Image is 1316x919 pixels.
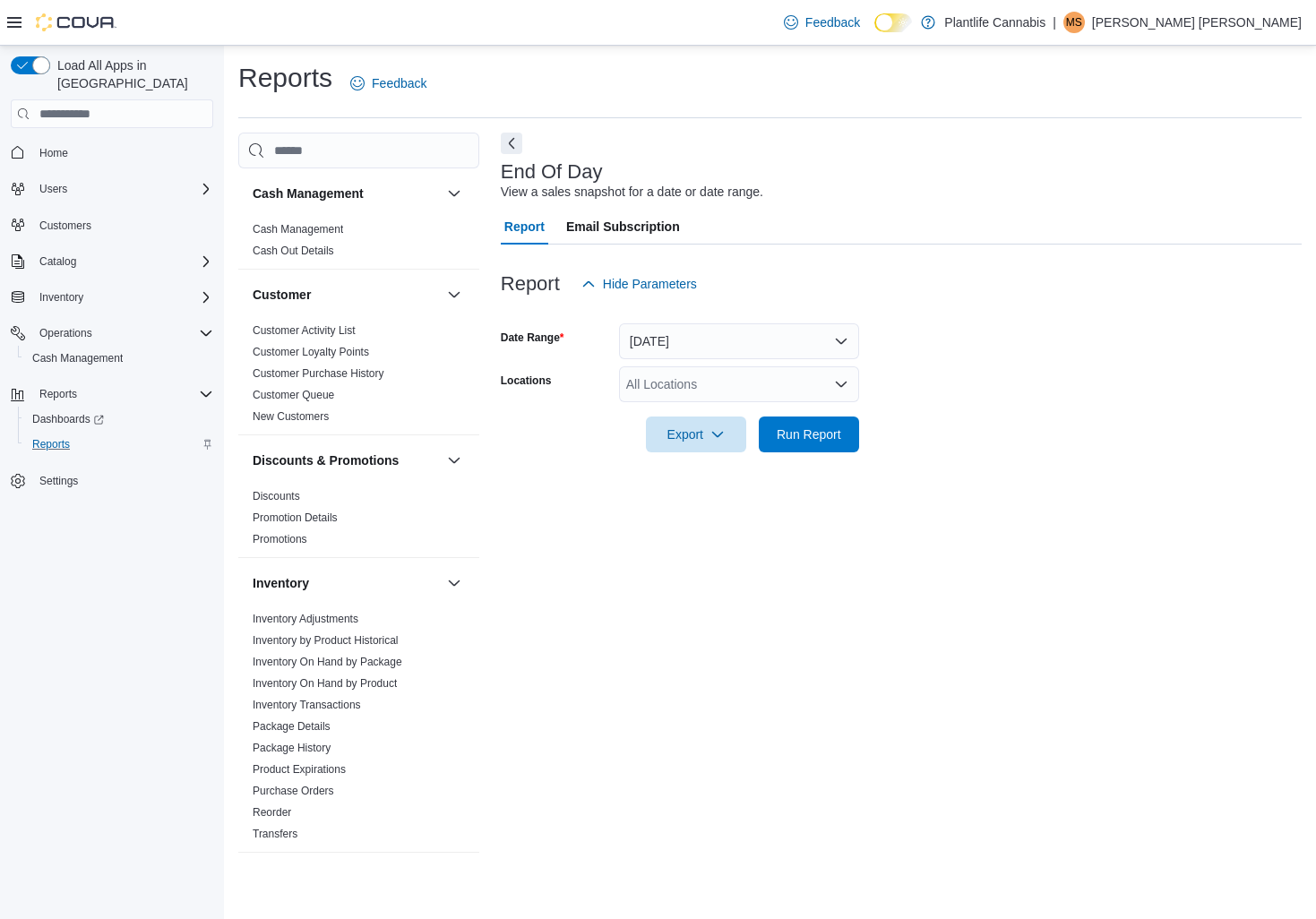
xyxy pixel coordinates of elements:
[253,719,331,734] span: Package Details
[253,489,300,503] span: Discounts
[4,382,220,407] button: Reports
[253,699,361,711] a: Inventory Transactions
[834,377,848,391] button: Open list of options
[18,346,220,371] button: Cash Management
[32,178,213,200] span: Users
[4,139,220,165] button: Home
[253,409,329,424] span: New Customers
[657,417,735,452] span: Export
[32,383,213,405] span: Reports
[501,161,603,183] h3: End Of Day
[874,32,875,33] span: Dark Mode
[32,287,213,308] span: Inventory
[25,348,130,369] a: Cash Management
[39,254,76,269] span: Catalog
[253,185,364,202] h3: Cash Management
[32,437,70,451] span: Reports
[253,532,307,546] span: Promotions
[253,366,384,381] span: Customer Purchase History
[25,434,77,455] a: Reports
[25,348,213,369] span: Cash Management
[574,266,704,302] button: Hide Parameters
[4,285,220,310] button: Inventory
[253,511,338,525] span: Promotion Details
[253,346,369,358] a: Customer Loyalty Points
[25,408,213,430] span: Dashboards
[253,805,291,820] span: Reorder
[443,572,465,594] button: Inventory
[253,511,338,524] a: Promotion Details
[11,132,213,540] nav: Complex example
[253,720,331,733] a: Package Details
[1053,12,1056,33] p: |
[566,209,680,245] span: Email Subscription
[253,613,358,625] a: Inventory Adjustments
[759,417,859,452] button: Run Report
[253,388,334,402] span: Customer Queue
[39,146,68,160] span: Home
[253,828,297,840] a: Transfers
[32,214,213,236] span: Customers
[253,676,397,691] span: Inventory On Hand by Product
[253,763,346,776] a: Product Expirations
[18,407,220,432] a: Dashboards
[501,273,560,295] h3: Report
[39,326,92,340] span: Operations
[4,468,220,494] button: Settings
[25,408,111,430] a: Dashboards
[32,322,213,344] span: Operations
[372,74,426,92] span: Feedback
[501,331,564,345] label: Date Range
[874,13,912,32] input: Dark Mode
[501,374,552,388] label: Locations
[253,185,440,202] button: Cash Management
[32,251,83,272] button: Catalog
[253,612,358,626] span: Inventory Adjustments
[32,322,99,344] button: Operations
[603,275,697,293] span: Hide Parameters
[253,324,356,337] a: Customer Activity List
[253,533,307,545] a: Promotions
[253,574,440,592] button: Inventory
[39,219,91,233] span: Customers
[32,142,75,164] a: Home
[32,383,84,405] button: Reports
[4,212,220,238] button: Customers
[619,323,859,359] button: [DATE]
[253,806,291,819] a: Reorder
[443,284,465,305] button: Customer
[253,677,397,690] a: Inventory On Hand by Product
[253,410,329,423] a: New Customers
[944,12,1045,33] p: Plantlife Cannabis
[501,133,522,154] button: Next
[1066,12,1082,33] span: MS
[253,634,399,647] a: Inventory by Product Historical
[36,13,116,31] img: Cova
[253,345,369,359] span: Customer Loyalty Points
[32,351,123,365] span: Cash Management
[238,608,479,852] div: Inventory
[32,251,213,272] span: Catalog
[1092,12,1302,33] p: [PERSON_NAME] [PERSON_NAME]
[253,633,399,648] span: Inventory by Product Historical
[253,784,334,798] span: Purchase Orders
[253,223,343,236] a: Cash Management
[253,656,402,668] a: Inventory On Hand by Package
[253,655,402,669] span: Inventory On Hand by Package
[253,244,334,258] span: Cash Out Details
[501,183,763,202] div: View a sales snapshot for a date or date range.
[18,432,220,457] button: Reports
[443,183,465,204] button: Cash Management
[253,451,399,469] h3: Discounts & Promotions
[32,412,104,426] span: Dashboards
[1063,12,1085,33] div: Melissa Sue Smith
[4,249,220,274] button: Catalog
[805,13,860,31] span: Feedback
[253,323,356,338] span: Customer Activity List
[253,222,343,236] span: Cash Management
[50,56,213,92] span: Load All Apps in [GEOGRAPHIC_DATA]
[32,215,99,236] a: Customers
[253,785,334,797] a: Purchase Orders
[253,286,440,304] button: Customer
[238,320,479,434] div: Customer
